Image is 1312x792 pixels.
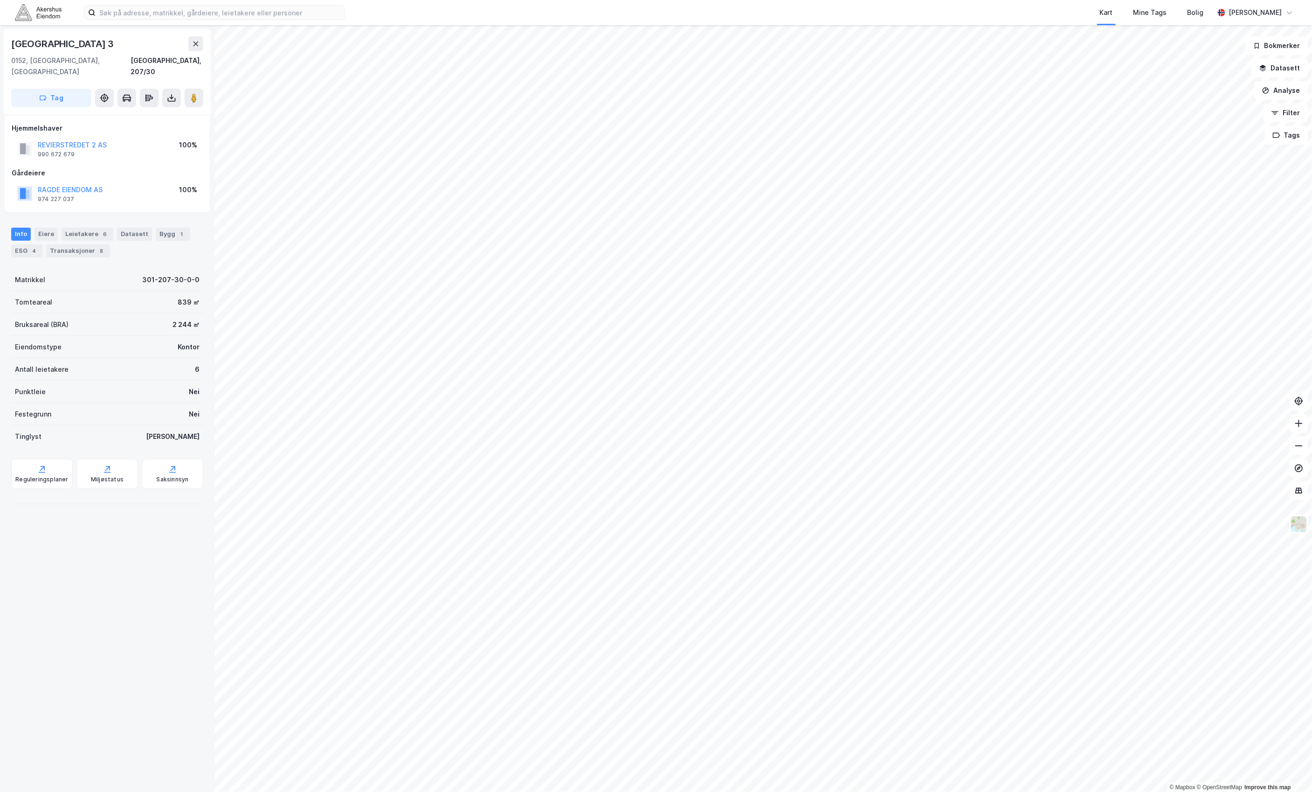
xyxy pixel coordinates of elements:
[195,364,200,375] div: 6
[1264,104,1308,122] button: Filter
[1265,126,1308,145] button: Tags
[1100,7,1113,18] div: Kart
[173,319,200,330] div: 2 244 ㎡
[1290,515,1308,533] img: Z
[91,476,124,483] div: Miljøstatus
[100,229,110,239] div: 6
[15,341,62,353] div: Eiendomstype
[1245,784,1291,791] a: Improve this map
[97,246,106,256] div: 8
[12,123,203,134] div: Hjemmelshaver
[62,228,113,241] div: Leietakere
[15,409,51,420] div: Festegrunn
[15,431,41,442] div: Tinglyst
[179,139,197,151] div: 100%
[11,55,131,77] div: 0152, [GEOGRAPHIC_DATA], [GEOGRAPHIC_DATA]
[15,319,69,330] div: Bruksareal (BRA)
[156,228,190,241] div: Bygg
[146,431,200,442] div: [PERSON_NAME]
[1245,36,1308,55] button: Bokmerker
[157,476,189,483] div: Saksinnsyn
[1265,747,1312,792] div: Kontrollprogram for chat
[1229,7,1282,18] div: [PERSON_NAME]
[12,167,203,179] div: Gårdeiere
[189,386,200,397] div: Nei
[11,89,91,107] button: Tag
[1254,81,1308,100] button: Analyse
[15,297,52,308] div: Tomteareal
[142,274,200,285] div: 301-207-30-0-0
[11,36,116,51] div: [GEOGRAPHIC_DATA] 3
[35,228,58,241] div: Eiere
[1188,7,1204,18] div: Bolig
[15,4,62,21] img: akershus-eiendom-logo.9091f326c980b4bce74ccdd9f866810c.svg
[131,55,203,77] div: [GEOGRAPHIC_DATA], 207/30
[1133,7,1167,18] div: Mine Tags
[38,195,74,203] div: 974 227 037
[1265,747,1312,792] iframe: Chat Widget
[178,297,200,308] div: 839 ㎡
[15,476,68,483] div: Reguleringsplaner
[46,244,110,257] div: Transaksjoner
[179,184,197,195] div: 100%
[29,246,39,256] div: 4
[189,409,200,420] div: Nei
[178,341,200,353] div: Kontor
[11,228,31,241] div: Info
[15,364,69,375] div: Antall leietakere
[117,228,152,241] div: Datasett
[1170,784,1195,791] a: Mapbox
[11,244,42,257] div: ESG
[15,274,45,285] div: Matrikkel
[1197,784,1242,791] a: OpenStreetMap
[38,151,75,158] div: 990 672 679
[15,386,46,397] div: Punktleie
[96,6,345,20] input: Søk på adresse, matrikkel, gårdeiere, leietakere eller personer
[1251,59,1308,77] button: Datasett
[177,229,186,239] div: 1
